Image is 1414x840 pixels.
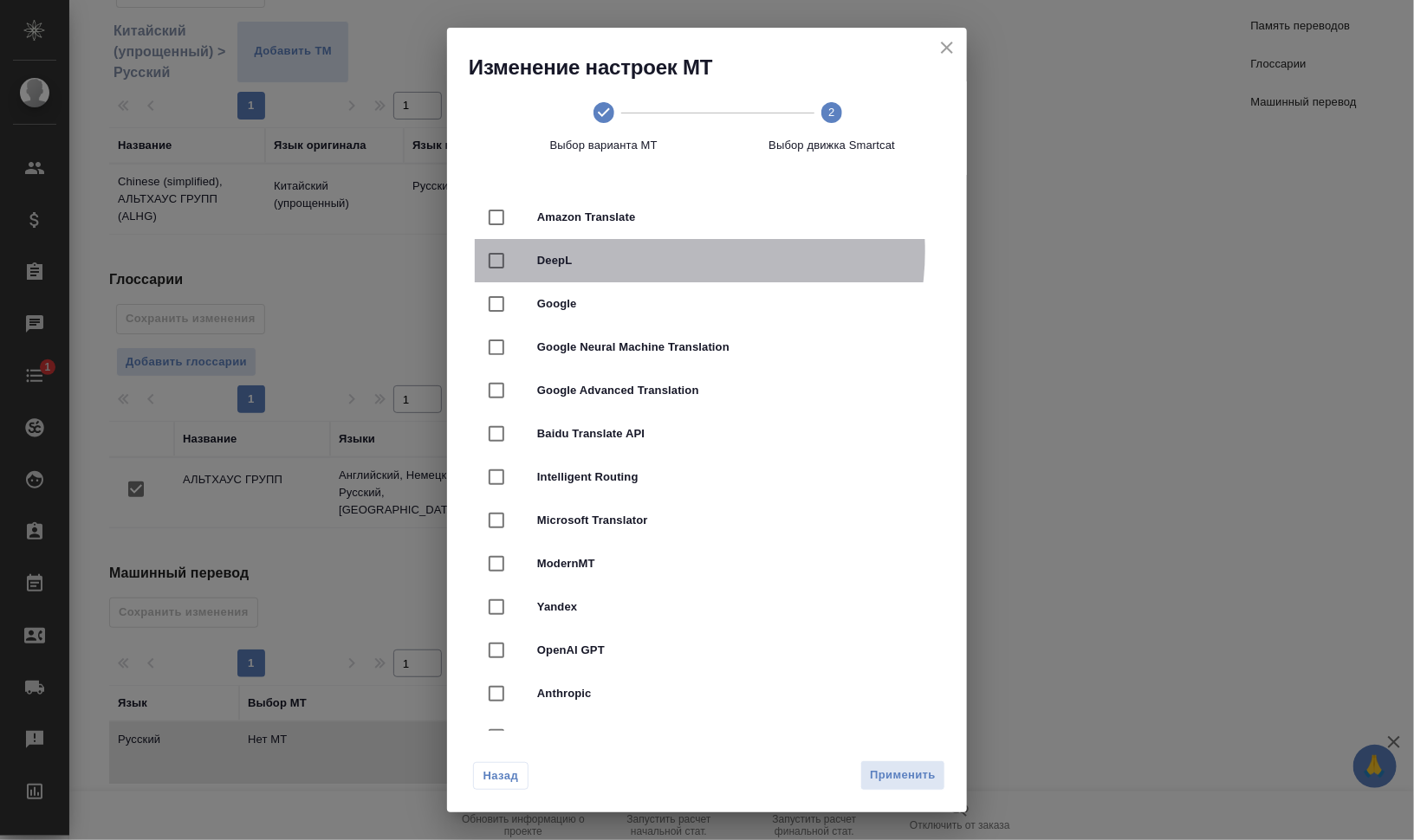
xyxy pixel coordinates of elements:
[469,54,967,81] h2: Изменение настроек МТ
[537,468,925,486] span: Intelligent Routing
[934,35,960,61] button: close
[537,252,925,269] span: DeepL
[475,326,939,369] div: Google Neural Machine Translation
[475,369,939,412] div: Google Advanced Translation
[475,196,939,239] div: Amazon Translate
[475,282,939,326] div: Google
[473,762,529,790] button: Назад
[496,137,711,154] span: Выбор варианта МТ
[475,672,939,715] div: Anthropic
[537,642,925,659] span: OpenAI GPT
[475,456,939,499] div: Intelligent Routing
[483,767,519,785] span: Назад
[725,137,940,154] span: Выбор движка Smartcat
[537,209,925,226] span: Amazon Translate
[537,598,925,616] span: Yandex
[475,715,939,759] div: Gemini
[537,512,925,529] span: Microsoft Translator
[537,425,925,443] span: Baidu Translate API
[475,542,939,585] div: ModernMT
[829,106,835,119] text: 2
[475,412,939,456] div: Baidu Translate API
[537,555,925,572] span: ModernMT
[860,760,945,791] button: Применить
[537,382,925,399] span: Google Advanced Translation
[475,499,939,542] div: Microsoft Translator
[537,339,925,356] span: Google Neural Machine Translation
[475,239,939,282] div: DeepL
[475,629,939,672] div: OpenAI GPT
[537,728,925,746] span: Gemini
[537,685,925,702] span: Anthropic
[870,766,936,785] span: Применить
[475,585,939,629] div: Yandex
[537,295,925,313] span: Google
